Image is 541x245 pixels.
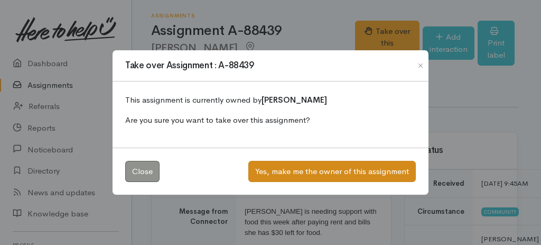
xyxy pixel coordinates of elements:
b: [PERSON_NAME] [262,95,327,105]
button: Close [125,161,160,183]
h1: Take over Assignment : A-88439 [125,59,254,72]
button: Close [412,59,429,72]
button: Yes, make me the owner of this assignment [248,161,416,183]
p: This assignment is currently owned by [125,94,416,106]
p: Are you sure you want to take over this assignment? [125,114,416,126]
